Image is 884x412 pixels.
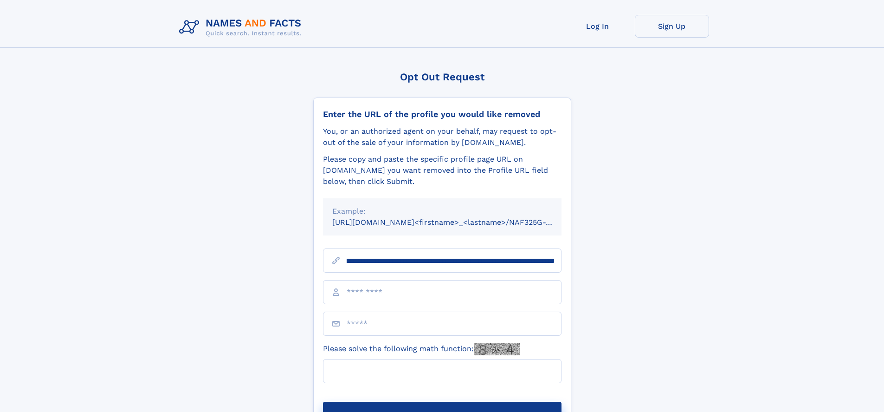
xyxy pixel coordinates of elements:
[313,71,571,83] div: Opt Out Request
[561,15,635,38] a: Log In
[175,15,309,40] img: Logo Names and Facts
[323,109,561,119] div: Enter the URL of the profile you would like removed
[332,218,579,227] small: [URL][DOMAIN_NAME]<firstname>_<lastname>/NAF325G-xxxxxxxx
[323,343,520,355] label: Please solve the following math function:
[635,15,709,38] a: Sign Up
[323,126,561,148] div: You, or an authorized agent on your behalf, may request to opt-out of the sale of your informatio...
[323,154,561,187] div: Please copy and paste the specific profile page URL on [DOMAIN_NAME] you want removed into the Pr...
[332,206,552,217] div: Example:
